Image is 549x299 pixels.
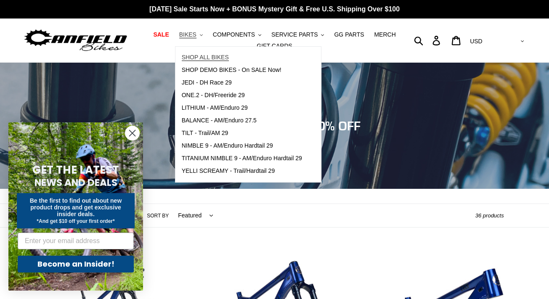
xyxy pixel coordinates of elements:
span: BIKES [179,31,196,38]
a: SALE [149,29,173,40]
button: SERVICE PARTS [267,29,328,40]
span: NEWS AND DEALS [34,176,117,189]
a: BALANCE - AM/Enduro 27.5 [175,114,308,127]
a: LITHIUM - AM/Enduro 29 [175,102,308,114]
a: NIMBLE 9 - AM/Enduro Hardtail 29 [175,140,308,152]
span: 36 products [475,212,504,219]
a: ONE.2 - DH/Freeride 29 [175,89,308,102]
button: Become an Insider! [18,256,134,273]
span: SALE [153,31,169,38]
a: GG PARTS [330,29,368,40]
span: TILT - Trail/AM 29 [182,130,228,137]
span: *And get $10 off your first order* [37,218,114,224]
span: SHOP ALL BIKES [182,54,229,61]
a: SHOP DEMO BIKES - On SALE Now! [175,64,308,77]
span: BALANCE - AM/Enduro 27.5 [182,117,257,124]
a: GIFT CARDS [252,40,297,52]
button: BIKES [175,29,207,40]
span: JEDI - DH Race 29 [182,79,232,86]
a: TITANIUM NIMBLE 9 - AM/Enduro Hardtail 29 [175,152,308,165]
span: Be the first to find out about new product drops and get exclusive insider deals. [30,197,122,217]
img: Canfield Bikes [23,27,128,54]
span: TITANIUM NIMBLE 9 - AM/Enduro Hardtail 29 [182,155,302,162]
span: ONE.2 - DH/Freeride 29 [182,92,245,99]
span: GG PARTS [334,31,364,38]
span: LITHIUM - AM/Enduro 29 [182,104,248,111]
span: NIMBLE 9 - AM/Enduro Hardtail 29 [182,142,273,149]
a: JEDI - DH Race 29 [175,77,308,89]
button: Close dialog [125,126,140,140]
input: Enter your email address [18,233,134,249]
span: SERVICE PARTS [271,31,318,38]
span: YELLI SCREAMY - Trail/Hardtail 29 [182,167,275,175]
span: MERCH [374,31,395,38]
span: GET THE LATEST [32,162,119,177]
button: COMPONENTS [209,29,265,40]
a: YELLI SCREAMY - Trail/Hardtail 29 [175,165,308,177]
a: MERCH [370,29,400,40]
span: COMPONENTS [213,31,255,38]
span: GIFT CARDS [257,42,292,50]
a: TILT - Trail/AM 29 [175,127,308,140]
label: Sort by [147,212,169,220]
span: SHOP DEMO BIKES - On SALE Now! [182,66,281,74]
a: SHOP ALL BIKES [175,51,308,64]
